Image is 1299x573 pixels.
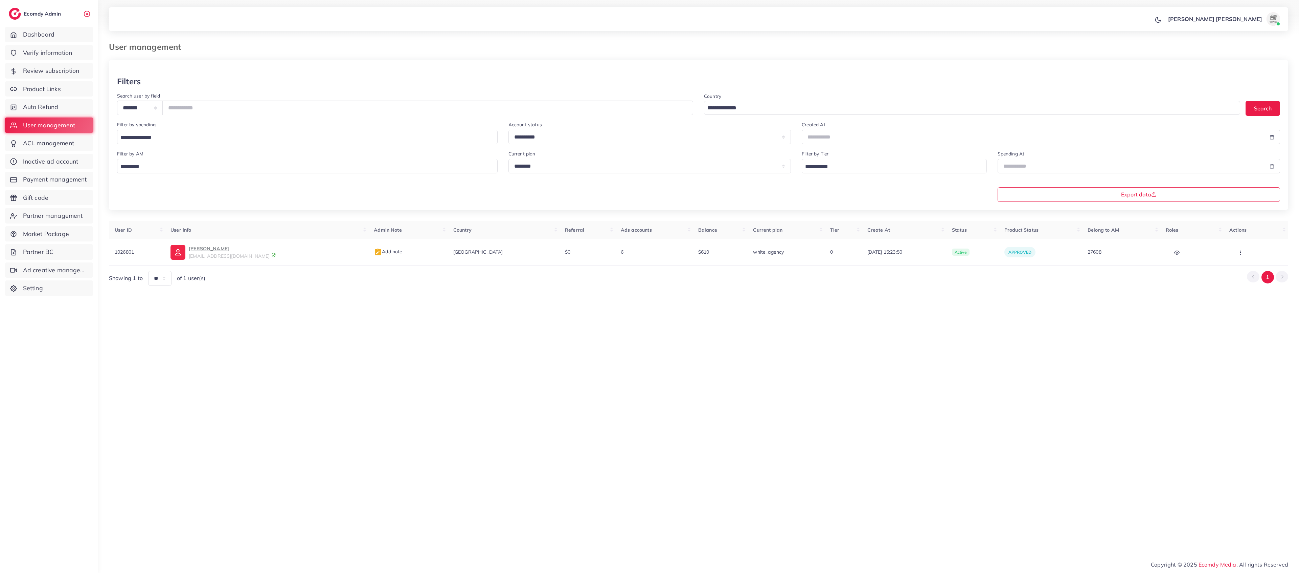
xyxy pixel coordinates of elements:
[508,150,535,157] label: Current plan
[23,157,78,166] span: Inactive ad account
[1199,561,1236,568] a: Ecomdy Media
[5,45,93,61] a: Verify information
[867,249,941,255] span: [DATE] 15:23:50
[23,248,54,256] span: Partner BC
[170,245,363,259] a: [PERSON_NAME][EMAIL_ADDRESS][DOMAIN_NAME]
[565,227,584,233] span: Referral
[109,274,143,282] span: Showing 1 to
[118,162,489,172] input: Search for option
[23,103,59,111] span: Auto Refund
[802,159,986,173] div: Search for option
[117,121,156,128] label: Filter by spending
[170,245,185,260] img: ic-user-info.36bf1079.svg
[5,154,93,169] a: Inactive ad account
[23,266,88,275] span: Ad creative management
[5,118,93,133] a: User management
[23,85,61,93] span: Product Links
[1088,249,1101,255] span: 27608
[1151,560,1288,569] span: Copyright © 2025
[118,132,489,143] input: Search for option
[117,150,143,157] label: Filter by AM
[1168,15,1262,23] p: [PERSON_NAME] [PERSON_NAME]
[453,227,472,233] span: Country
[117,77,141,86] h3: Filters
[453,249,503,255] span: [GEOGRAPHIC_DATA]
[1088,227,1119,233] span: Belong to AM
[117,92,160,99] label: Search user by field
[5,63,93,79] a: Review subscription
[115,249,134,255] span: 1026801
[5,135,93,151] a: ACL management
[998,187,1280,202] button: Export data
[5,172,93,187] a: Payment management
[1229,227,1247,233] span: Actions
[23,66,79,75] span: Review subscription
[1236,560,1288,569] span: , All rights Reserved
[698,249,709,255] span: $610
[374,227,402,233] span: Admin Note
[23,121,75,130] span: User management
[698,227,717,233] span: Balance
[705,103,1231,113] input: Search for option
[9,8,63,20] a: logoEcomdy Admin
[1164,12,1283,26] a: [PERSON_NAME] [PERSON_NAME]avatar
[753,227,782,233] span: Current plan
[5,280,93,296] a: Setting
[9,8,21,20] img: logo
[1246,101,1280,115] button: Search
[374,248,382,256] img: admin_note.cdd0b510.svg
[753,249,784,255] span: white_agency
[1166,227,1179,233] span: Roles
[621,227,652,233] span: Ads accounts
[23,230,69,238] span: Market Package
[1004,227,1039,233] span: Product Status
[5,99,93,115] a: Auto Refund
[117,159,498,173] div: Search for option
[830,227,840,233] span: Tier
[5,81,93,97] a: Product Links
[170,227,191,233] span: User info
[1121,192,1157,197] span: Export data
[1247,271,1288,283] ul: Pagination
[1261,271,1274,283] button: Go to page 1
[5,262,93,278] a: Ad creative management
[830,249,833,255] span: 0
[23,284,43,293] span: Setting
[802,150,828,157] label: Filter by Tier
[23,175,87,184] span: Payment management
[5,208,93,224] a: Partner management
[23,193,48,202] span: Gift code
[867,227,890,233] span: Create At
[704,93,721,100] label: Country
[704,101,1240,115] div: Search for option
[803,162,978,172] input: Search for option
[23,30,54,39] span: Dashboard
[189,245,270,253] p: [PERSON_NAME]
[5,27,93,42] a: Dashboard
[802,121,825,128] label: Created At
[374,249,402,255] span: Add note
[23,48,72,57] span: Verify information
[952,227,967,233] span: Status
[621,249,623,255] span: 6
[23,211,83,220] span: Partner management
[109,42,186,52] h3: User management
[5,226,93,242] a: Market Package
[565,249,570,255] span: $0
[271,253,276,257] img: 9CAL8B2pu8EFxCJHYAAAAldEVYdGRhdGU6Y3JlYXRlADIwMjItMTItMDlUMDQ6NTg6MzkrMDA6MDBXSlgLAAAAJXRFWHRkYXR...
[177,274,205,282] span: of 1 user(s)
[115,227,132,233] span: User ID
[5,190,93,206] a: Gift code
[1008,250,1031,255] span: approved
[24,10,63,17] h2: Ecomdy Admin
[5,244,93,260] a: Partner BC
[23,139,74,148] span: ACL management
[952,249,970,256] span: active
[508,121,542,128] label: Account status
[1267,12,1280,26] img: avatar
[189,253,270,259] span: [EMAIL_ADDRESS][DOMAIN_NAME]
[117,130,498,144] div: Search for option
[998,150,1025,157] label: Spending At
